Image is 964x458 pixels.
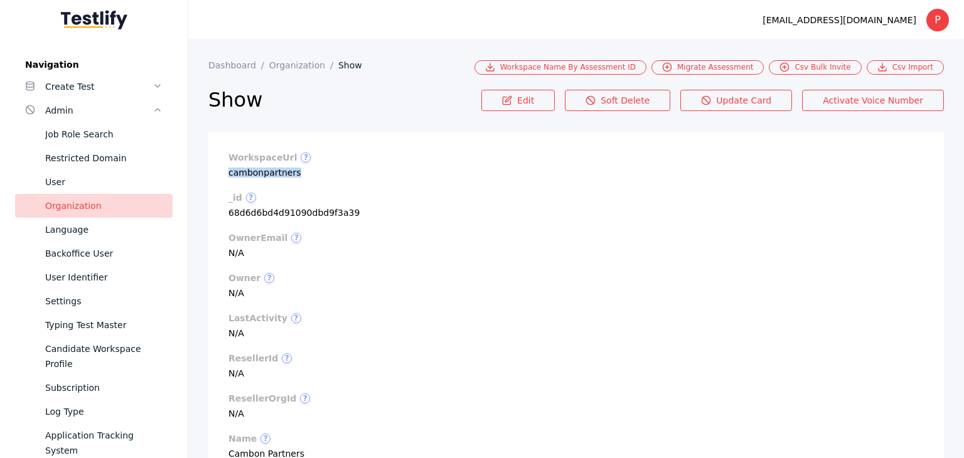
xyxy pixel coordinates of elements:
div: Restricted Domain [45,151,163,166]
span: ? [264,273,274,283]
a: Workspace Name By Assessment ID [474,60,646,75]
label: resellerOrgId [228,393,924,403]
label: Navigation [15,60,173,70]
a: Subscription [15,376,173,400]
a: Organization [15,194,173,218]
a: Update Card [680,90,792,111]
section: 68d6d6bd4d91090dbd9f3a39 [228,193,924,218]
section: N/A [228,313,924,338]
div: Admin [45,103,153,118]
a: Activate Voice Number [802,90,944,111]
div: Application Tracking System [45,428,163,458]
div: [EMAIL_ADDRESS][DOMAIN_NAME] [763,13,916,28]
a: Dashboard [208,60,269,70]
div: Backoffice User [45,246,163,261]
section: N/A [228,273,924,298]
div: P [926,9,949,31]
span: ? [291,313,301,323]
span: ? [260,434,270,444]
div: Settings [45,294,163,309]
span: ? [291,233,301,243]
a: Settings [15,289,173,313]
a: Csv Bulk Invite [769,60,861,75]
div: User Identifier [45,270,163,285]
img: Testlify - Backoffice [61,10,127,29]
a: Restricted Domain [15,146,173,170]
label: resellerId [228,353,924,363]
section: N/A [228,393,924,418]
section: N/A [228,353,924,378]
a: Csv Import [867,60,944,75]
section: N/A [228,233,924,258]
a: Organization [269,60,338,70]
span: ? [246,193,256,203]
div: Typing Test Master [45,317,163,333]
div: Subscription [45,380,163,395]
label: name [228,434,924,444]
a: Job Role Search [15,122,173,146]
a: User [15,170,173,194]
section: cambonpartners [228,152,924,178]
a: Log Type [15,400,173,423]
span: ? [300,393,310,403]
div: Organization [45,198,163,213]
span: ? [282,353,292,363]
a: Edit [481,90,555,111]
a: Typing Test Master [15,313,173,337]
div: Job Role Search [45,127,163,142]
a: Language [15,218,173,242]
span: ? [301,152,311,162]
label: owner [228,273,924,283]
a: Candidate Workspace Profile [15,337,173,376]
label: ownerEmail [228,233,924,243]
a: Show [338,60,372,70]
a: User Identifier [15,265,173,289]
label: lastActivity [228,313,924,323]
a: Migrate Assessment [651,60,764,75]
label: workspaceUrl [228,152,924,162]
a: Backoffice User [15,242,173,265]
a: Soft Delete [565,90,670,111]
h2: Show [208,87,481,112]
div: Candidate Workspace Profile [45,341,163,371]
div: User [45,174,163,189]
div: Log Type [45,404,163,419]
div: Language [45,222,163,237]
label: _id [228,193,924,203]
div: Create Test [45,79,153,94]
